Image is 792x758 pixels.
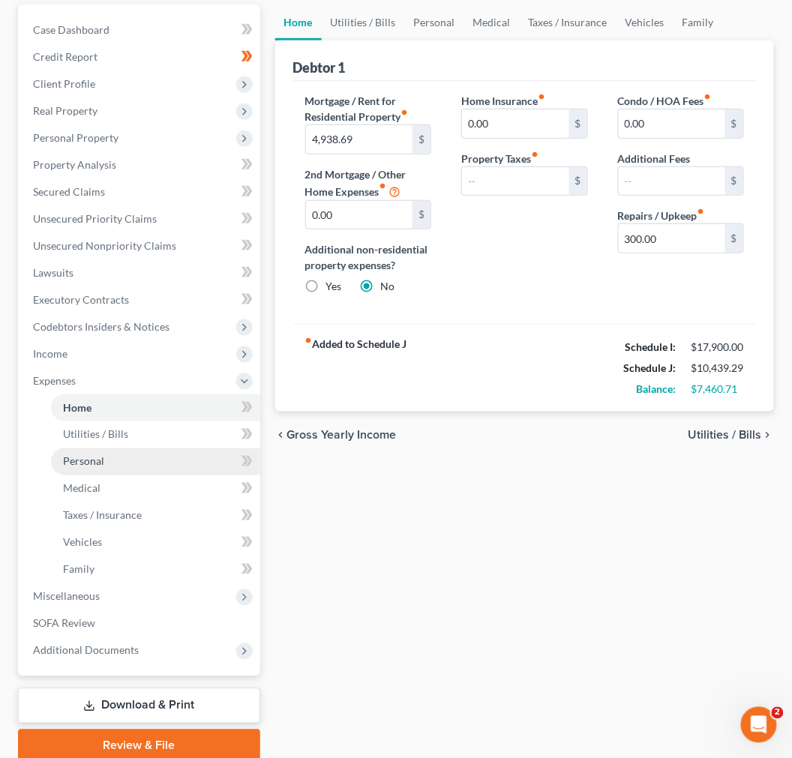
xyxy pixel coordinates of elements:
[624,361,676,374] strong: Schedule J:
[379,182,387,190] i: fiber_manual_record
[63,482,100,495] span: Medical
[293,58,346,76] div: Debtor 1
[33,644,139,657] span: Additional Documents
[21,259,260,286] a: Lawsuits
[697,208,705,215] i: fiber_manual_record
[691,340,744,355] div: $17,900.00
[464,4,520,40] a: Medical
[531,151,538,158] i: fiber_manual_record
[33,23,109,36] span: Case Dashboard
[33,266,73,279] span: Lawsuits
[412,201,430,229] div: $
[33,158,116,171] span: Property Analysis
[33,212,157,225] span: Unsecured Priority Claims
[691,361,744,376] div: $10,439.29
[305,166,431,200] label: 2nd Mortgage / Other Home Expenses
[569,167,587,196] div: $
[306,201,412,229] input: --
[51,529,260,556] a: Vehicles
[51,556,260,583] a: Family
[63,401,91,414] span: Home
[63,455,104,468] span: Personal
[18,688,260,724] a: Download & Print
[462,167,568,196] input: --
[51,421,260,448] a: Utilities / Bills
[401,109,409,116] i: fiber_manual_record
[625,340,676,353] strong: Schedule I:
[381,279,395,294] label: No
[618,208,705,223] label: Repairs / Upkeep
[520,4,616,40] a: Taxes / Insurance
[616,4,673,40] a: Vehicles
[704,93,712,100] i: fiber_manual_record
[461,151,538,166] label: Property Taxes
[51,394,260,421] a: Home
[33,617,95,630] span: SOFA Review
[618,151,691,166] label: Additional Fees
[21,610,260,637] a: SOFA Review
[322,4,405,40] a: Utilities / Bills
[538,93,545,100] i: fiber_manual_record
[462,109,568,138] input: --
[619,109,725,138] input: --
[33,239,176,252] span: Unsecured Nonpriority Claims
[21,205,260,232] a: Unsecured Priority Claims
[569,109,587,138] div: $
[51,448,260,475] a: Personal
[287,430,397,442] span: Gross Yearly Income
[306,125,412,154] input: --
[673,4,723,40] a: Family
[33,77,95,90] span: Client Profile
[33,293,129,306] span: Executory Contracts
[21,43,260,70] a: Credit Report
[305,337,313,344] i: fiber_manual_record
[326,279,342,294] label: Yes
[741,707,777,743] iframe: Intercom live chat
[412,125,430,154] div: $
[688,430,774,442] button: Utilities / Bills chevron_right
[21,178,260,205] a: Secured Claims
[405,4,464,40] a: Personal
[33,374,76,387] span: Expenses
[33,320,169,333] span: Codebtors Insiders & Notices
[691,382,744,397] div: $7,460.71
[725,109,743,138] div: $
[275,4,322,40] a: Home
[725,167,743,196] div: $
[21,232,260,259] a: Unsecured Nonpriority Claims
[725,224,743,253] div: $
[637,382,676,395] strong: Balance:
[33,50,97,63] span: Credit Report
[305,93,431,124] label: Mortgage / Rent for Residential Property
[33,185,105,198] span: Secured Claims
[63,428,128,441] span: Utilities / Bills
[275,430,287,442] i: chevron_left
[275,430,397,442] button: chevron_left Gross Yearly Income
[461,93,545,109] label: Home Insurance
[21,16,260,43] a: Case Dashboard
[33,131,118,144] span: Personal Property
[21,151,260,178] a: Property Analysis
[51,475,260,502] a: Medical
[33,104,97,117] span: Real Property
[63,563,94,576] span: Family
[619,224,725,253] input: --
[33,347,67,360] span: Income
[63,536,102,549] span: Vehicles
[63,509,142,522] span: Taxes / Insurance
[51,502,260,529] a: Taxes / Insurance
[21,286,260,313] a: Executory Contracts
[618,93,712,109] label: Condo / HOA Fees
[33,590,100,603] span: Miscellaneous
[305,241,431,273] label: Additional non-residential property expenses?
[688,430,762,442] span: Utilities / Bills
[772,707,784,719] span: 2
[762,430,774,442] i: chevron_right
[619,167,725,196] input: --
[305,337,407,400] strong: Added to Schedule J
